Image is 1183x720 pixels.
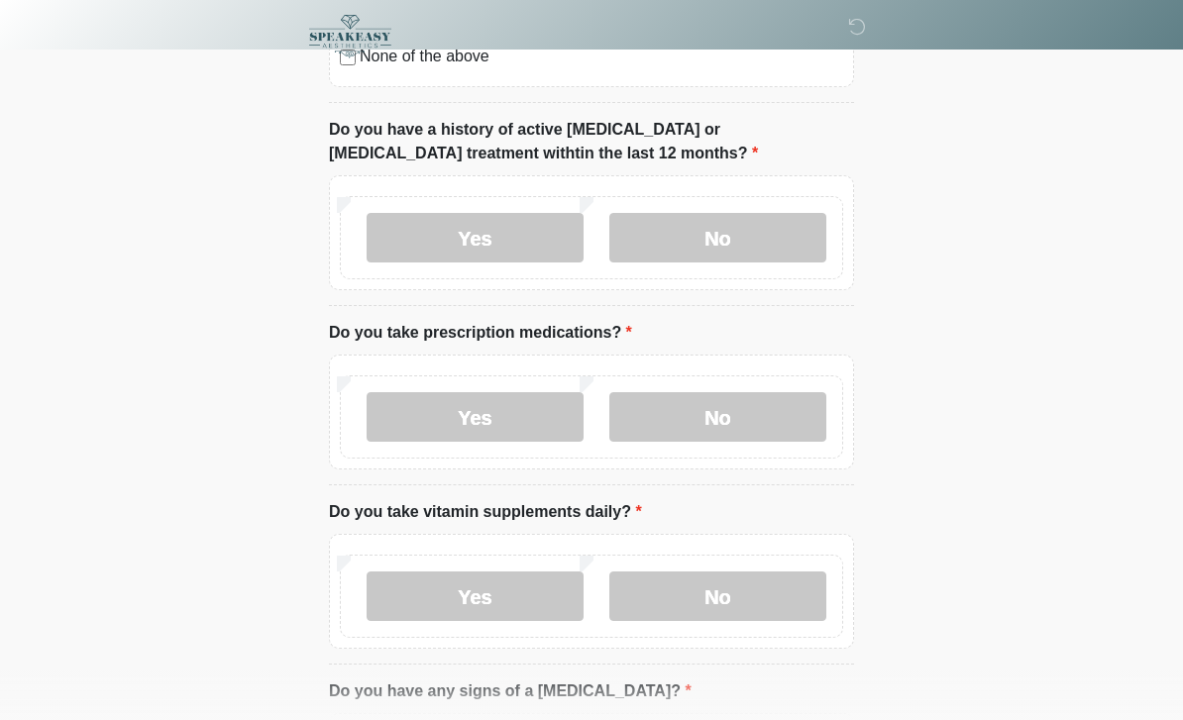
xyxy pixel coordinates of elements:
[309,15,391,58] img: Speakeasy Aesthetics GFE Logo
[609,571,826,621] label: No
[329,500,642,524] label: Do you take vitamin supplements daily?
[329,321,632,345] label: Do you take prescription medications?
[367,213,584,262] label: Yes
[329,679,692,703] label: Do you have any signs of a [MEDICAL_DATA]?
[367,571,584,621] label: Yes
[367,392,584,442] label: Yes
[609,213,826,262] label: No
[609,392,826,442] label: No
[329,118,854,165] label: Do you have a history of active [MEDICAL_DATA] or [MEDICAL_DATA] treatment withtin the last 12 mo...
